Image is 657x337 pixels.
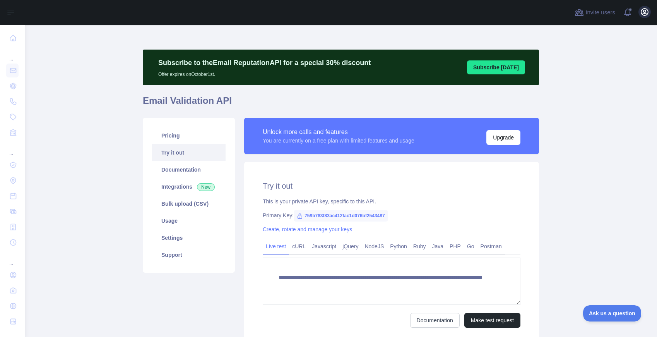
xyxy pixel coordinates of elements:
[467,60,525,74] button: Subscribe [DATE]
[263,240,289,253] a: Live test
[486,130,520,145] button: Upgrade
[339,240,361,253] a: jQuery
[152,127,226,144] a: Pricing
[152,246,226,263] a: Support
[152,195,226,212] a: Bulk upload (CSV)
[6,141,19,156] div: ...
[309,240,339,253] a: Javascript
[263,198,520,205] div: This is your private API key, specific to this API.
[152,161,226,178] a: Documentation
[387,240,410,253] a: Python
[6,251,19,267] div: ...
[464,313,520,328] button: Make test request
[263,127,414,137] div: Unlock more calls and features
[143,95,539,113] h1: Email Validation API
[158,57,371,68] p: Subscribe to the Email Reputation API for a special 30 % discount
[289,240,309,253] a: cURL
[464,240,477,253] a: Go
[294,210,388,222] span: 759b783f83ac412fac1d076bf2543487
[361,240,387,253] a: NodeJS
[573,6,617,19] button: Invite users
[585,8,615,17] span: Invite users
[429,240,447,253] a: Java
[477,240,505,253] a: Postman
[158,68,371,77] p: Offer expires on October 1st.
[447,240,464,253] a: PHP
[152,212,226,229] a: Usage
[410,313,460,328] a: Documentation
[263,226,352,232] a: Create, rotate and manage your keys
[263,137,414,144] div: You are currently on a free plan with limited features and usage
[263,211,520,219] div: Primary Key:
[152,144,226,161] a: Try it out
[263,181,520,191] h2: Try it out
[583,305,642,322] iframe: Toggle Customer Support
[410,240,429,253] a: Ruby
[197,183,215,191] span: New
[152,229,226,246] a: Settings
[6,46,19,62] div: ...
[152,178,226,195] a: Integrations New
